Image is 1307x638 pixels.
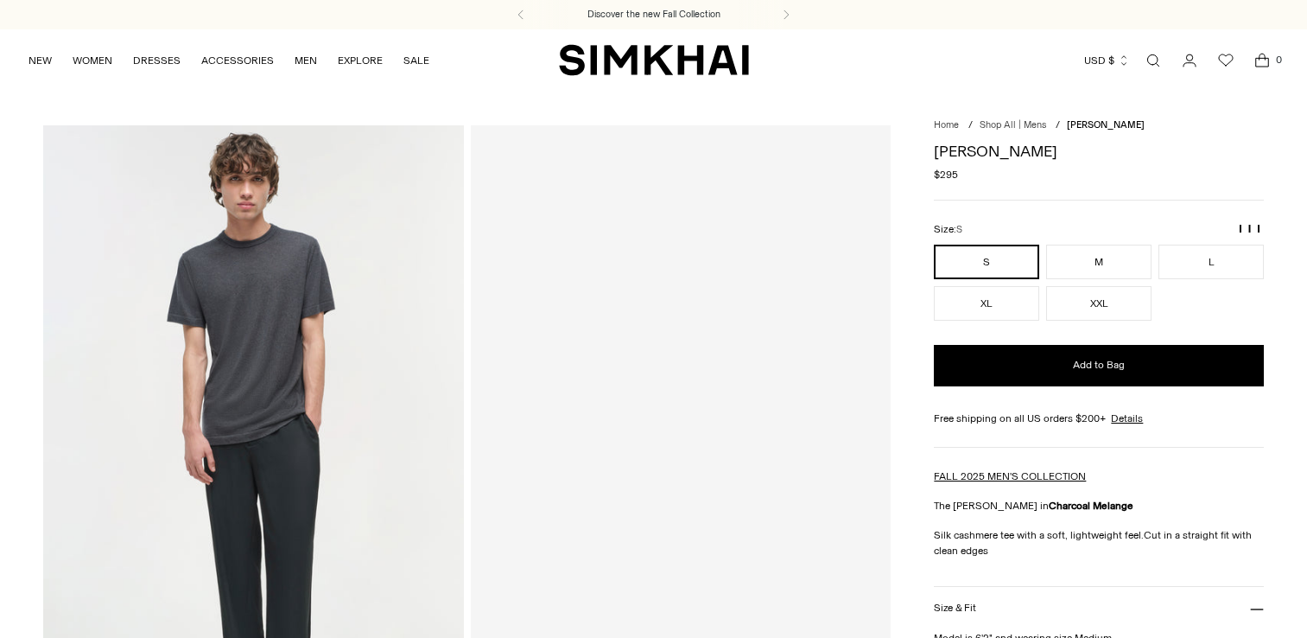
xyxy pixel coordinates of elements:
[1172,43,1207,78] a: Go to the account page
[403,41,429,80] a: SALE
[1245,43,1279,78] a: Open cart modal
[934,603,975,614] h3: Size & Fit
[29,41,52,80] a: NEW
[587,8,720,22] a: Discover the new Fall Collection
[1056,118,1060,133] div: /
[980,119,1046,131] a: Shop All | Mens
[73,41,112,80] a: WOMEN
[295,41,317,80] a: MEN
[934,119,959,131] a: Home
[934,118,1264,133] nav: breadcrumbs
[934,470,1086,482] a: FALL 2025 MEN'S COLLECTION
[934,144,1264,159] h1: [PERSON_NAME]
[934,498,1264,514] p: The [PERSON_NAME] in
[1111,411,1143,426] a: Details
[934,245,1039,279] button: S
[1271,52,1286,67] span: 0
[1067,119,1145,131] span: [PERSON_NAME]
[1049,500,1133,512] strong: Charcoal Melange
[934,411,1264,426] div: Free shipping on all US orders $200+
[1046,286,1152,321] button: XXL
[968,118,973,133] div: /
[559,43,749,77] a: SIMKHAI
[1158,245,1264,279] button: L
[934,345,1264,386] button: Add to Bag
[934,167,958,182] span: $295
[934,286,1039,321] button: XL
[934,527,1264,558] p: Silk cashmere tee with a soft, lightweight feel. Cut in a straight fit with clean edges
[1073,358,1125,373] span: Add to Bag
[1084,41,1130,80] button: USD $
[956,224,962,235] span: S
[201,41,274,80] a: ACCESSORIES
[1046,245,1152,279] button: M
[133,41,181,80] a: DRESSES
[338,41,383,80] a: EXPLORE
[934,587,1264,631] button: Size & Fit
[1209,43,1243,78] a: Wishlist
[934,221,962,238] label: Size:
[1136,43,1171,78] a: Open search modal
